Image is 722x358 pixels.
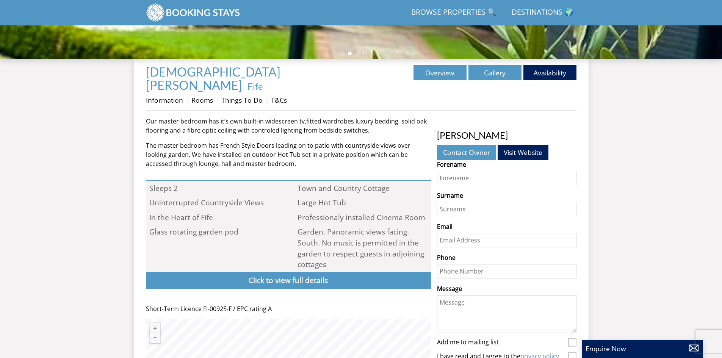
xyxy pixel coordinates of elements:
[523,65,576,80] a: Availability
[437,160,576,169] label: Forename
[437,233,576,247] input: Email Address
[146,272,431,289] a: Click to view full details
[468,65,522,80] a: Gallery
[498,145,548,159] a: Visit Website
[247,81,263,92] a: Fife
[191,95,213,105] a: Rooms
[244,81,263,92] span: -
[509,4,576,21] a: Destinations 🌍
[146,95,183,105] a: Information
[221,95,263,105] a: Things To Do
[146,117,431,135] p: Our master bedroom has it’s own built-in widescreen tv,fitted wardrobes luxury bedding, solid oak...
[146,210,283,225] li: In the Heart of Fife
[146,181,283,195] li: Sleeps 2
[437,130,576,140] h3: [PERSON_NAME]
[146,3,241,22] img: BookingStays
[437,202,576,216] input: Surname
[271,95,287,105] a: T&Cs
[146,195,283,210] li: Uninterrupted Countryside Views
[294,195,431,210] li: Large Hot Tub
[294,225,431,272] li: Garden. Panoramic views facing South. No music is permitted in the garden to respect guests in ad...
[146,301,431,313] div: Short-Term Licence FI-00925-F / EPC rating A
[437,284,576,293] label: Message
[294,210,431,225] li: Professionaly installed Cinema Room
[437,191,576,200] label: Surname
[437,253,576,262] label: Phone
[437,145,496,159] a: Contact Owner
[437,339,565,347] label: Add me to mailing list
[146,64,280,92] a: [DEMOGRAPHIC_DATA] [PERSON_NAME]
[150,323,160,333] button: Zoom in
[408,4,500,21] a: Browse Properties 🔍
[437,222,576,231] label: Email
[437,264,576,278] input: Phone Number
[294,181,431,195] li: Town and Country Cottage
[146,141,431,168] p: The master bedroom has French Style Doors leading on to patio with countryside views over looking...
[413,65,467,80] a: Overview
[586,344,699,353] p: Enquire Now
[150,333,160,343] button: Zoom out
[146,225,283,272] li: Glass rotating garden pod
[437,171,576,185] input: Forename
